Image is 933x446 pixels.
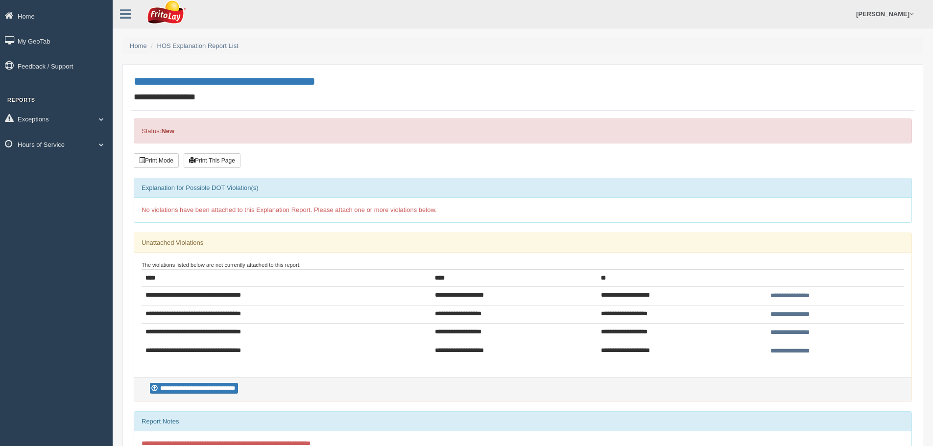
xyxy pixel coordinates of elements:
div: Unattached Violations [134,233,911,253]
button: Print This Page [184,153,240,168]
a: Home [130,42,147,49]
span: No violations have been attached to this Explanation Report. Please attach one or more violations... [142,206,437,213]
small: The violations listed below are not currently attached to this report: [142,262,301,268]
div: Report Notes [134,412,911,431]
a: HOS Explanation Report List [157,42,239,49]
div: Explanation for Possible DOT Violation(s) [134,178,911,198]
strong: New [161,127,174,135]
button: Print Mode [134,153,179,168]
div: Status: [134,118,912,143]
